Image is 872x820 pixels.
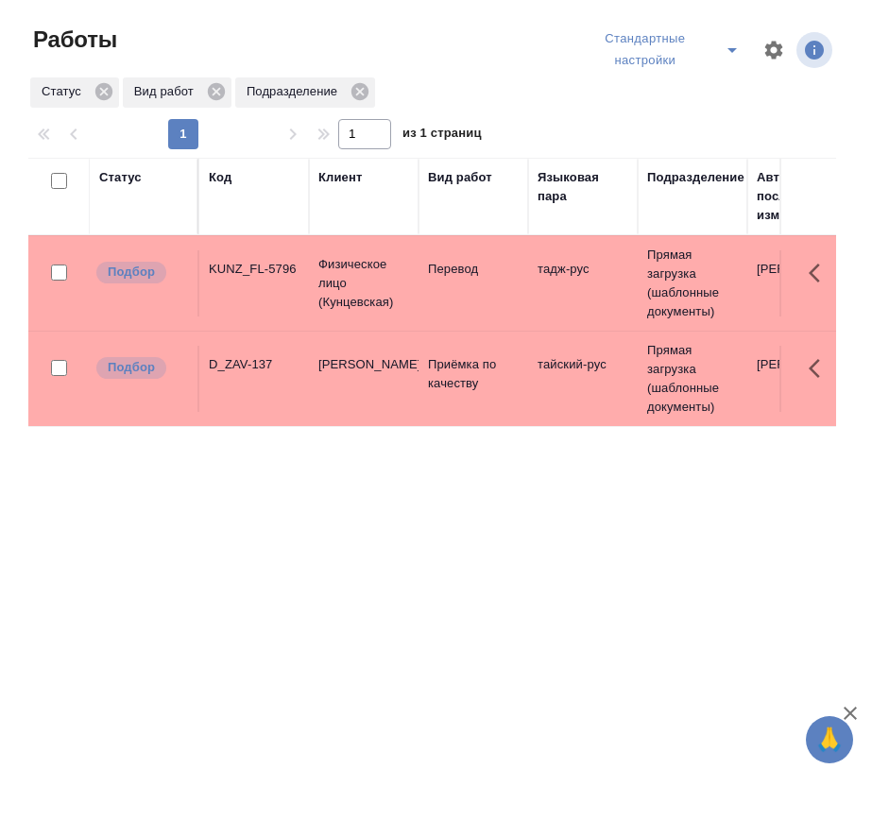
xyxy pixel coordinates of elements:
td: тадж-рус [528,250,638,316]
div: Код [209,168,231,187]
p: Физическое лицо (Кунцевская) [318,255,409,312]
div: Можно подбирать исполнителей [94,355,188,381]
span: 🙏 [813,720,846,760]
div: Автор последнего изменения [757,168,847,225]
td: тайский-рус [528,346,638,412]
td: [PERSON_NAME] [747,346,857,412]
button: Здесь прячутся важные кнопки [797,250,843,296]
div: KUNZ_FL-5796 [209,260,299,279]
p: Приёмка по качеству [428,355,519,393]
span: Работы [28,25,117,55]
button: 🙏 [806,716,853,763]
div: Можно подбирать исполнителей [94,260,188,285]
div: Вид работ [428,168,492,187]
div: D_ZAV-137 [209,355,299,374]
div: Языковая пара [538,168,628,206]
td: Прямая загрузка (шаблонные документы) [638,236,747,331]
div: Вид работ [123,77,231,108]
p: Подбор [108,263,155,282]
p: [PERSON_NAME] [318,355,409,374]
p: Подбор [108,358,155,377]
div: Клиент [318,168,362,187]
td: [PERSON_NAME] [747,250,857,316]
div: split button [577,25,751,76]
p: Вид работ [134,82,200,101]
td: Прямая загрузка (шаблонные документы) [638,332,747,426]
p: Подразделение [247,82,344,101]
button: Здесь прячутся важные кнопки [797,346,843,391]
p: Статус [42,82,88,101]
div: Подразделение [647,168,744,187]
div: Статус [30,77,119,108]
span: Посмотреть информацию [796,32,836,68]
div: Подразделение [235,77,375,108]
span: из 1 страниц [402,122,482,149]
p: Перевод [428,260,519,279]
div: Статус [99,168,142,187]
span: Настроить таблицу [751,27,796,73]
